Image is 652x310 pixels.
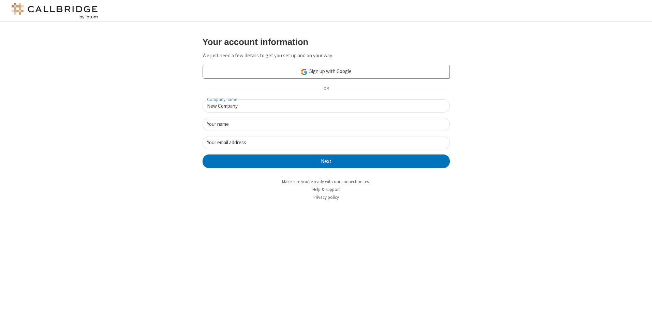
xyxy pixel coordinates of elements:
input: Company name [203,99,450,113]
a: Help & support [312,187,340,192]
a: Privacy policy [313,194,339,200]
input: Your name [203,118,450,131]
button: Next [203,154,450,168]
img: google-icon.png [300,68,308,76]
a: Make sure you're ready with our connection test [282,179,370,184]
h3: Your account information [203,37,450,47]
p: We just need a few details to get you set up and on your way. [203,52,450,60]
span: OR [321,84,331,94]
input: Your email address [203,136,450,149]
img: logo@2x.png [10,3,99,19]
a: Sign up with Google [203,65,450,78]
